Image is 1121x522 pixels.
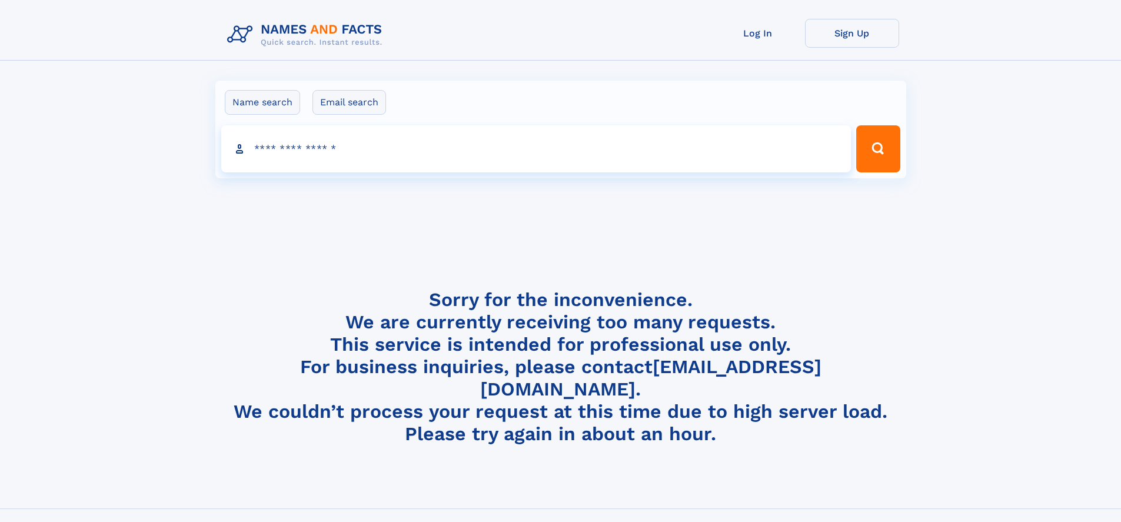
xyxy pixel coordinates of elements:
[222,288,899,445] h4: Sorry for the inconvenience. We are currently receiving too many requests. This service is intend...
[480,355,821,400] a: [EMAIL_ADDRESS][DOMAIN_NAME]
[805,19,899,48] a: Sign Up
[856,125,900,172] button: Search Button
[222,19,392,51] img: Logo Names and Facts
[221,125,851,172] input: search input
[711,19,805,48] a: Log In
[312,90,386,115] label: Email search
[225,90,300,115] label: Name search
